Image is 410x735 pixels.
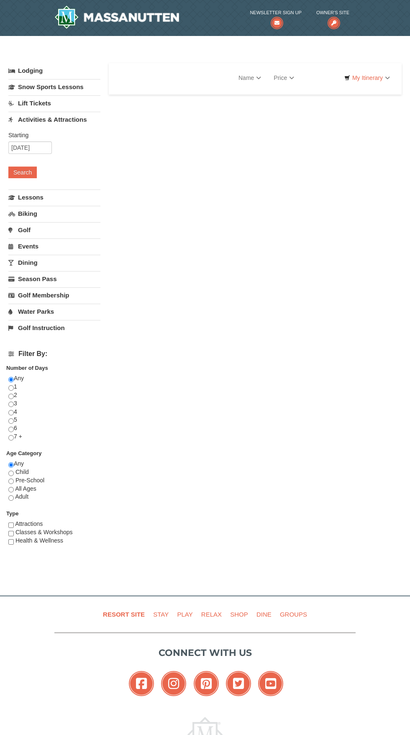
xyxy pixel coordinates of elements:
a: Price [267,69,300,86]
span: All Ages [15,485,36,492]
a: Events [8,238,100,254]
a: Season Pass [8,271,100,287]
a: Relax [198,605,225,624]
a: Snow Sports Lessons [8,79,100,95]
img: Massanutten Resort Logo [54,5,179,29]
a: Owner's Site [316,8,349,26]
a: Golf Membership [8,287,100,303]
div: Any 1 2 3 4 5 6 7 + [8,374,100,449]
strong: Age Category [6,450,42,456]
a: Water Parks [8,304,100,319]
a: Biking [8,206,100,221]
span: Newsletter Sign Up [250,8,301,17]
a: My Itinerary [339,72,395,84]
label: Starting [8,131,94,139]
a: Golf Instruction [8,320,100,335]
span: Pre-School [15,477,44,484]
a: Resort Site [100,605,148,624]
span: Classes & Workshops [15,529,73,535]
a: Dine [253,605,275,624]
span: Child [15,469,29,475]
a: Stay [150,605,172,624]
a: Dining [8,255,100,270]
a: Lessons [8,190,100,205]
strong: Number of Days [6,365,48,371]
a: Lift Tickets [8,95,100,111]
a: Lodging [8,63,100,78]
span: Adult [15,493,28,500]
h4: Filter By: [8,350,100,358]
p: Connect with us [54,646,356,660]
button: Search [8,166,37,178]
span: Health & Wellness [15,537,63,544]
a: Newsletter Sign Up [250,8,301,26]
span: Owner's Site [316,8,349,17]
a: Massanutten Resort [54,5,179,29]
a: Activities & Attractions [8,112,100,127]
a: Shop [227,605,251,624]
a: Golf [8,222,100,238]
a: Groups [277,605,310,624]
span: Attractions [15,520,43,527]
div: Any [8,460,100,510]
strong: Type [6,510,18,517]
a: Play [174,605,196,624]
a: Name [232,69,267,86]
